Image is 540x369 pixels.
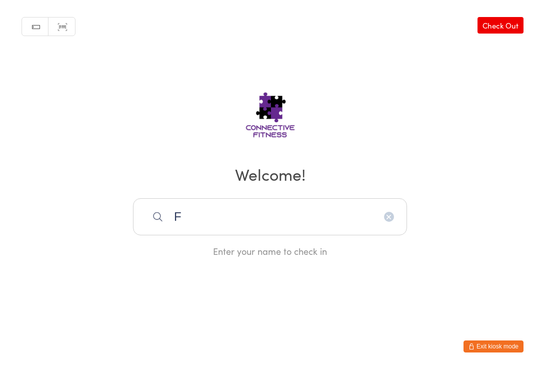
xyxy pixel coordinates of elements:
button: Exit kiosk mode [463,340,523,352]
input: Search [133,198,407,235]
img: Connective Fitness [214,74,326,149]
h2: Welcome! [10,163,530,185]
a: Check Out [477,17,523,34]
div: Enter your name to check in [133,245,407,257]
